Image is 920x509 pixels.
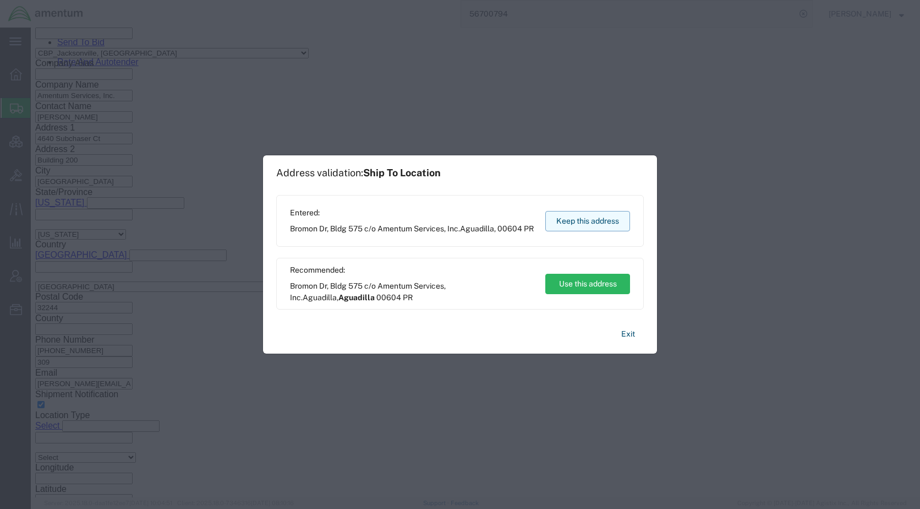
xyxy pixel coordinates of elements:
span: Bromon Dr, Bldg 575 c/o Amentum Services, Inc. , [290,223,534,235]
span: Aguadilla [303,293,337,302]
span: PR [524,224,534,233]
span: 00604 [497,224,522,233]
span: Entered: [290,207,534,219]
span: PR [403,293,413,302]
span: Aguadilla [338,293,375,302]
span: Aguadilla [460,224,494,233]
span: Recommended: [290,264,535,276]
h1: Address validation: [276,167,441,179]
span: 00604 [376,293,401,302]
button: Keep this address [545,211,630,231]
span: Ship To Location [363,167,441,178]
button: Exit [612,324,644,344]
button: Use this address [545,274,630,294]
span: Bromon Dr, Bldg 575 c/o Amentum Services, Inc. , [290,280,535,304]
